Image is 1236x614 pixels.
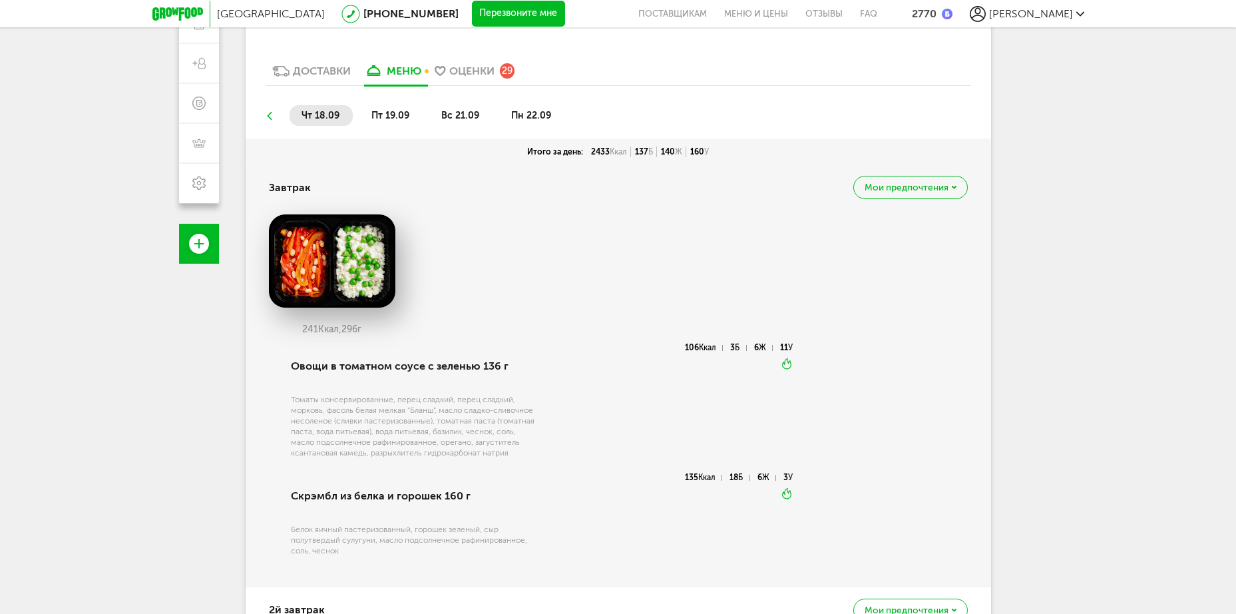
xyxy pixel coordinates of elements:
[291,344,540,389] div: Овощи в томатном соусе с зеленью 136 г
[449,65,495,77] div: Оценки
[293,65,351,77] div: Доставки
[675,147,682,156] span: Ж
[738,473,743,482] span: Б
[428,64,521,85] a: Оценки 29
[291,394,540,458] div: Томаты консервированные, перец сладкий, перец сладкий, морковь, фасоль белая мелкая "Бланш", масл...
[735,343,739,352] span: Б
[610,147,627,156] span: Ккал
[357,64,428,85] a: меню
[500,63,515,78] div: 29
[291,473,540,519] div: Скрэмбл из белка и горошек 160 г
[269,214,395,308] img: big_mOe8z449M5M7lfOZ.png
[387,65,421,77] div: меню
[631,147,657,157] div: 137
[363,7,459,20] a: [PHONE_NUMBER]
[754,345,773,351] div: 6
[685,345,723,351] div: 106
[269,175,311,200] h4: Завтрак
[217,7,325,20] span: [GEOGRAPHIC_DATA]
[441,110,479,121] span: вс 21.09
[511,110,551,121] span: пн 22.09
[587,147,631,157] div: 2433
[759,343,766,352] span: Ж
[729,475,749,481] div: 18
[699,343,716,352] span: Ккал
[357,324,361,335] span: г
[762,473,769,482] span: Ж
[318,324,341,335] span: Ккал,
[704,147,709,156] span: У
[657,147,686,157] div: 140
[780,345,793,351] div: 11
[865,183,948,192] span: Мои предпочтения
[269,324,395,335] div: 241 296
[730,345,746,351] div: 3
[371,110,409,121] span: пт 19.09
[472,1,565,27] button: Перезвоните мне
[989,7,1073,20] span: [PERSON_NAME]
[648,147,653,156] span: Б
[783,475,793,481] div: 3
[523,147,587,157] div: Итого за день:
[291,524,540,556] div: Белок яичный пастеризованный, горошек зеленый, сыр полутвердый сулугуни, масло подсолнечное рафин...
[685,475,722,481] div: 135
[698,473,716,482] span: Ккал
[788,343,793,352] span: У
[302,110,339,121] span: чт 18.09
[912,7,936,20] div: 2770
[788,473,793,482] span: У
[686,147,713,157] div: 160
[266,64,357,85] a: Доставки
[757,475,776,481] div: 6
[942,9,952,19] img: bonus_b.cdccf46.png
